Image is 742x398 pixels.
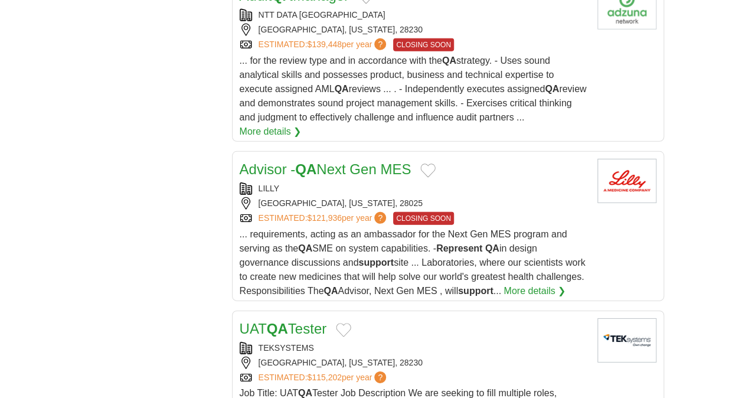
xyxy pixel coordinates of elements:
span: $121,936 [307,213,341,223]
strong: QA [485,243,499,253]
div: [GEOGRAPHIC_DATA], [US_STATE], 28230 [240,24,588,36]
strong: QA [298,388,312,398]
a: ESTIMATED:$115,202per year? [259,371,389,384]
strong: QA [545,84,559,94]
span: ? [374,38,386,50]
a: ESTIMATED:$121,936per year? [259,212,389,225]
strong: QA [323,286,338,296]
a: More details ❯ [240,125,302,139]
div: NTT DATA [GEOGRAPHIC_DATA] [240,9,588,21]
a: TEKSYSTEMS [259,343,314,353]
strong: QA [295,161,316,177]
strong: QA [298,243,312,253]
strong: QA [442,56,456,66]
strong: support [458,286,493,296]
strong: support [358,257,394,267]
span: $115,202 [307,373,341,382]
span: CLOSING SOON [393,38,454,51]
strong: Represent [436,243,482,253]
span: $139,448 [307,40,341,49]
strong: QA [335,84,349,94]
a: UATQATester [240,321,327,337]
span: CLOSING SOON [393,212,454,225]
img: Eli Lilly logo [597,159,656,203]
div: [GEOGRAPHIC_DATA], [US_STATE], 28230 [240,357,588,369]
img: TEKsystems logo [597,318,656,363]
strong: QA [267,321,288,337]
span: ... for the review type and in accordance with the strategy. - Uses sound analytical skills and p... [240,56,587,122]
button: Add to favorite jobs [336,323,351,337]
a: LILLY [259,184,280,193]
a: ESTIMATED:$139,448per year? [259,38,389,51]
div: [GEOGRAPHIC_DATA], [US_STATE], 28025 [240,197,588,210]
span: ? [374,371,386,383]
span: ... requirements, acting as an ambassador for the Next Gen MES program and serving as the SME on ... [240,229,586,296]
button: Add to favorite jobs [420,164,436,178]
a: Advisor -QANext Gen MES [240,161,411,177]
a: More details ❯ [504,284,566,298]
span: ? [374,212,386,224]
